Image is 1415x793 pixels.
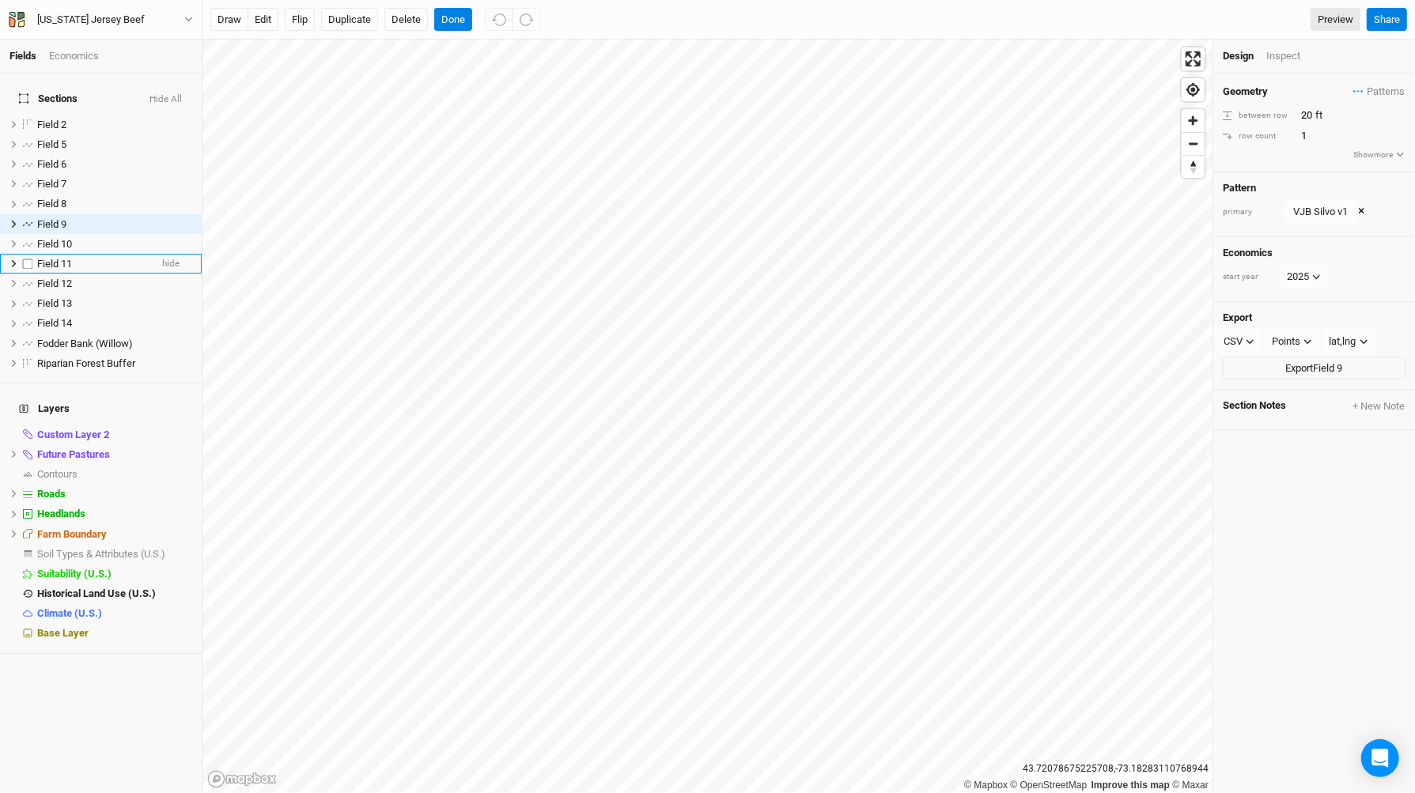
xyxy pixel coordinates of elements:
[1223,312,1406,324] h4: Export
[1223,247,1406,259] h4: Economics
[1353,84,1405,100] span: Patterns
[1358,203,1364,221] button: ×
[37,12,145,28] div: [US_STATE] Jersey Beef
[37,119,66,130] span: Field 2
[37,607,102,619] span: Climate (U.S.)
[37,357,192,370] div: Riparian Forest Buffer
[202,40,1213,793] canvas: Map
[8,11,194,28] button: [US_STATE] Jersey Beef
[162,254,180,274] span: hide
[1223,399,1286,413] span: Section Notes
[1182,133,1205,155] span: Zoom out
[37,488,192,500] div: Roads
[1011,780,1088,791] a: OpenStreetMap
[1092,780,1170,791] a: Improve this map
[37,218,192,231] div: Field 9
[37,278,72,289] span: Field 12
[37,429,109,440] span: Custom Layer 2
[248,8,278,32] button: edit
[1272,334,1300,349] div: Points
[37,528,192,541] div: Farm Boundary
[49,49,99,63] div: Economics
[1223,271,1278,283] div: start year
[1182,78,1205,101] button: Find my location
[37,429,192,441] div: Custom Layer 2
[37,238,192,251] div: Field 10
[1265,330,1319,353] button: Points
[37,627,192,640] div: Base Layer
[37,468,192,481] div: Contours
[1286,200,1355,224] button: VJB Silvo v1
[1224,334,1243,349] div: CSV
[37,278,192,290] div: Field 12
[37,178,192,191] div: Field 7
[964,780,1008,791] a: Mapbox
[1182,156,1205,178] span: Reset bearing to north
[37,198,66,210] span: Field 8
[1223,110,1292,122] div: between row
[37,607,192,620] div: Climate (U.S.)
[1182,109,1205,132] button: Zoom in
[37,258,149,270] div: Field 11
[1361,739,1399,777] div: Open Intercom Messenger
[1352,399,1406,413] button: + New Note
[384,8,428,32] button: Delete
[37,338,133,349] span: Fodder Bank (Willow)
[37,12,145,28] div: Vermont Jersey Beef
[37,448,192,461] div: Future Pastures
[37,317,72,329] span: Field 14
[37,218,66,230] span: Field 9
[37,317,192,330] div: Field 14
[434,8,472,32] button: Done
[1216,330,1262,353] button: CSV
[1182,155,1205,178] button: Reset bearing to north
[37,568,112,580] span: Suitability (U.S.)
[37,488,66,500] span: Roads
[1311,8,1360,32] a: Preview
[37,119,192,131] div: Field 2
[1182,47,1205,70] button: Enter fullscreen
[485,8,513,32] button: Undo (^z)
[1280,265,1328,289] button: 2025
[210,8,248,32] button: draw
[37,448,110,460] span: Future Pastures
[37,158,66,170] span: Field 6
[9,50,36,62] a: Fields
[1223,182,1406,194] h4: Pattern
[37,548,165,560] span: Soil Types & Attributes (U.S.)
[1019,761,1213,777] div: 43.72078675225708 , -73.18283110768944
[1223,357,1406,380] button: ExportField 9
[37,297,72,309] span: Field 13
[37,528,107,540] span: Farm Boundary
[37,508,85,519] span: Headlands
[1223,130,1292,142] div: row count
[37,587,156,599] span: Historical Land Use (U.S.)
[1322,330,1375,353] button: lat,lng
[37,258,72,270] span: Field 11
[37,238,72,250] span: Field 10
[1353,83,1406,100] button: Patterns
[207,770,277,788] a: Mapbox logo
[37,627,89,639] span: Base Layer
[1367,8,1407,32] button: Share
[37,468,78,480] span: Contours
[37,587,192,600] div: Historical Land Use (U.S.)
[149,94,183,105] button: Hide All
[37,138,66,150] span: Field 5
[37,338,192,350] div: Fodder Bank (Willow)
[37,138,192,151] div: Field 5
[9,393,192,425] h4: Layers
[37,548,192,561] div: Soil Types & Attributes (U.S.)
[37,357,135,369] span: Riparian Forest Buffer
[1223,206,1278,218] div: primary
[1266,49,1322,63] div: Inspect
[37,297,192,310] div: Field 13
[1223,49,1254,63] div: Design
[513,8,541,32] button: Redo (^Z)
[37,158,192,171] div: Field 6
[19,93,78,105] span: Sections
